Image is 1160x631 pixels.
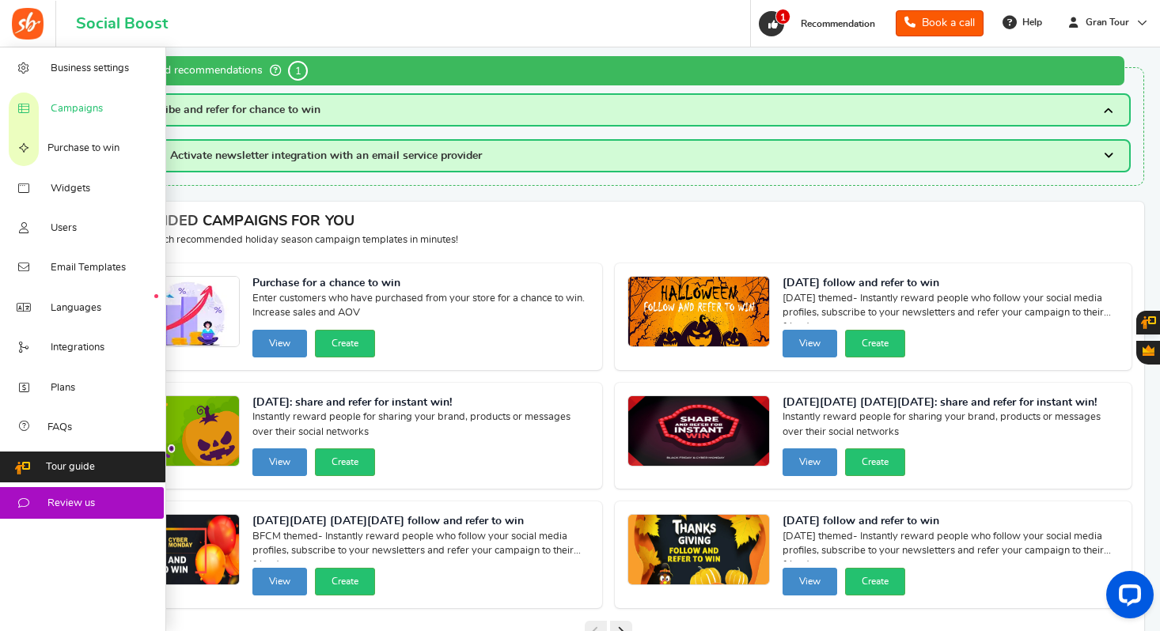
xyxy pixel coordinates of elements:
span: Recommendation [801,19,875,28]
span: Activate newsletter integration with an email service provider [170,150,482,161]
a: Book a call [896,10,984,36]
span: Subscribe and refer for chance to win [131,104,320,115]
span: Widgets [51,182,90,196]
span: BFCM themed- Instantly reward people who follow your social media profiles, subscribe to your new... [252,530,589,561]
span: Campaigns [51,102,103,116]
button: Create [315,568,375,595]
span: Instantly reward people for sharing your brand, products or messages over their social networks [783,410,1120,442]
strong: [DATE][DATE] [DATE][DATE] follow and refer to win [252,514,589,530]
button: Create [315,330,375,357]
span: Users [51,221,77,236]
button: View [252,330,307,357]
span: Integrations [51,341,104,355]
span: Email Templates [51,261,126,275]
span: FAQs [47,421,72,435]
span: Languages [51,301,101,315]
span: Gratisfaction [1143,345,1154,356]
img: Social Boost [12,8,44,40]
strong: [DATE]: share and refer for instant win! [252,395,589,411]
span: Plans [51,381,75,395]
img: Recommended Campaigns [628,277,769,348]
button: View [783,330,837,357]
button: Create [845,448,905,476]
span: Enter customers who have purchased from your store for a chance to win. Increase sales and AOV [252,292,589,323]
span: 1 [288,61,308,81]
button: Create [315,448,375,476]
a: Help [996,9,1050,35]
span: Tour guide [46,460,95,474]
span: [DATE] themed- Instantly reward people who follow your social media profiles, subscribe to your n... [783,530,1120,561]
img: Recommended Campaigns [98,515,239,586]
span: Instantly reward people for sharing your brand, products or messages over their social networks [252,410,589,442]
img: Recommended Campaigns [628,396,769,467]
h1: Social Boost [76,15,168,32]
img: Recommended Campaigns [98,277,239,348]
div: Personalized recommendations [85,56,1124,85]
button: View [783,568,837,595]
span: Business settings [51,62,129,76]
strong: [DATE][DATE] [DATE][DATE]: share and refer for instant win! [783,395,1120,411]
iframe: LiveChat chat widget [1094,565,1160,631]
span: 1 [775,9,790,25]
span: Review us [47,497,95,511]
span: [DATE] themed- Instantly reward people who follow your social media profiles, subscribe to your n... [783,292,1120,323]
strong: [DATE] follow and refer to win [783,276,1120,292]
button: View [252,568,307,595]
span: Purchase to win [47,142,119,156]
p: Preview and launch recommended holiday season campaign templates in minutes! [85,233,1132,247]
h4: RECOMMENDED CAMPAIGNS FOR YOU [85,214,1132,230]
button: Create [845,568,905,595]
img: Recommended Campaigns [628,515,769,586]
strong: Purchase for a chance to win [252,276,589,292]
span: Help [1018,16,1042,29]
strong: [DATE] follow and refer to win [783,514,1120,530]
em: New [154,294,158,298]
button: Create [845,330,905,357]
button: Gratisfaction [1136,341,1160,365]
span: Gran Tour [1079,16,1135,29]
button: View [252,448,307,476]
button: View [783,448,837,476]
a: 1 Recommendation [757,11,883,36]
img: Recommended Campaigns [98,396,239,467]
